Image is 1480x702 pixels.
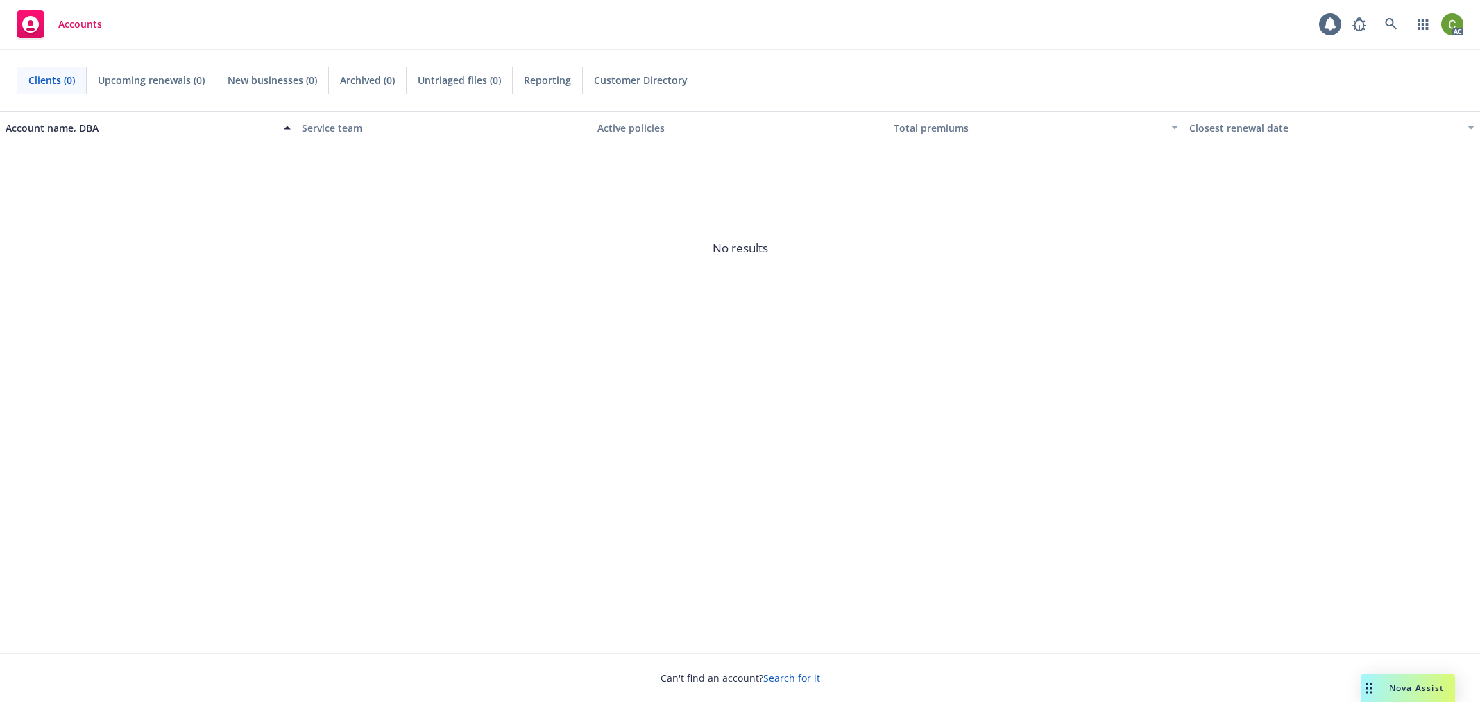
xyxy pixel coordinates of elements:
[302,121,587,135] div: Service team
[1361,674,1378,702] div: Drag to move
[228,73,317,87] span: New businesses (0)
[661,671,820,685] span: Can't find an account?
[296,111,593,144] button: Service team
[524,73,571,87] span: Reporting
[888,111,1184,144] button: Total premiums
[98,73,205,87] span: Upcoming renewals (0)
[1189,121,1459,135] div: Closest renewal date
[1184,111,1480,144] button: Closest renewal date
[1361,674,1455,702] button: Nova Assist
[763,671,820,685] a: Search for it
[594,73,688,87] span: Customer Directory
[1409,10,1437,38] a: Switch app
[11,5,108,44] a: Accounts
[1345,10,1373,38] a: Report a Bug
[592,111,888,144] button: Active policies
[1377,10,1405,38] a: Search
[1389,682,1444,694] span: Nova Assist
[1441,13,1463,35] img: photo
[418,73,501,87] span: Untriaged files (0)
[6,121,275,135] div: Account name, DBA
[894,121,1164,135] div: Total premiums
[58,19,102,30] span: Accounts
[28,73,75,87] span: Clients (0)
[597,121,883,135] div: Active policies
[340,73,395,87] span: Archived (0)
